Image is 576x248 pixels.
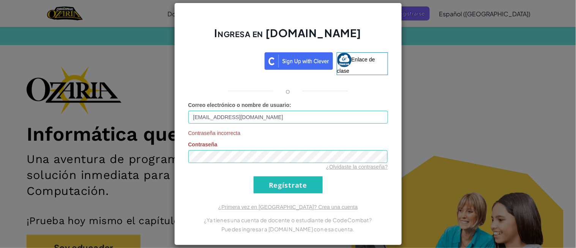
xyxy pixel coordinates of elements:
[286,86,290,95] font: o
[204,217,372,223] font: ¿Ya tienes una cuenta de docente o estudiante de CodeCombat?
[337,57,375,74] font: Enlace de clase
[337,53,352,67] img: classlink-logo-small.png
[185,52,265,68] iframe: Botón de acceso con Google
[265,52,333,70] img: clever_sso_button@2x.png
[289,102,291,108] font: :
[218,204,358,210] a: ¿Primera vez en [GEOGRAPHIC_DATA]? Crea una cuenta
[326,164,388,170] a: ¿Olvidaste la contraseña?
[254,176,323,193] input: Regístrate
[188,130,241,136] font: Contraseña incorrecta
[188,102,290,108] font: Correo electrónico o nombre de usuario
[215,26,361,39] font: Ingresa en [DOMAIN_NAME]
[221,226,355,232] font: Puedes ingresar a [DOMAIN_NAME] con esa cuenta.
[188,141,218,148] font: Contraseña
